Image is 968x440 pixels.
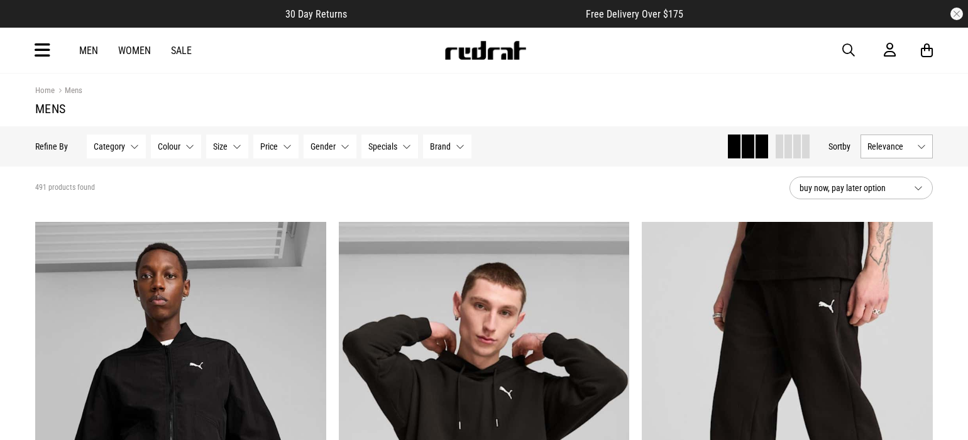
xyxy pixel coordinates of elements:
span: Gender [311,141,336,151]
span: Category [94,141,125,151]
button: buy now, pay later option [789,177,933,199]
span: Colour [158,141,180,151]
a: Mens [55,85,82,97]
button: Size [206,135,248,158]
button: Colour [151,135,201,158]
button: Sortby [828,139,850,154]
h1: Mens [35,101,933,116]
button: Gender [304,135,356,158]
a: Women [118,45,151,57]
iframe: Customer reviews powered by Trustpilot [372,8,561,20]
span: Relevance [867,141,912,151]
button: Brand [423,135,471,158]
img: Redrat logo [444,41,527,60]
span: Free Delivery Over $175 [586,8,683,20]
button: Relevance [861,135,933,158]
button: Specials [361,135,418,158]
span: Specials [368,141,397,151]
p: Refine By [35,141,68,151]
span: Size [213,141,228,151]
a: Sale [171,45,192,57]
button: Price [253,135,299,158]
span: Brand [430,141,451,151]
span: buy now, pay later option [800,180,904,195]
span: by [842,141,850,151]
span: Price [260,141,278,151]
a: Home [35,85,55,95]
button: Category [87,135,146,158]
a: Men [79,45,98,57]
span: 30 Day Returns [285,8,347,20]
span: 491 products found [35,183,95,193]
